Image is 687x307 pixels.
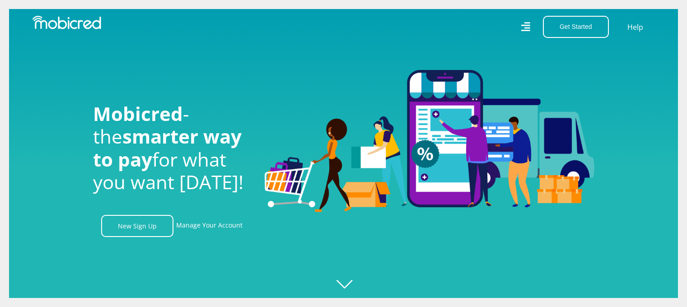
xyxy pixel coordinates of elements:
a: New Sign Up [101,215,173,237]
button: Get Started [543,16,609,38]
img: Mobicred [33,16,101,29]
a: Manage Your Account [176,215,243,237]
img: Welcome to Mobicred [265,70,594,213]
span: smarter way to pay [93,123,242,172]
h1: - the for what you want [DATE]! [93,102,251,194]
a: Help [627,21,644,33]
span: Mobicred [93,101,183,126]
